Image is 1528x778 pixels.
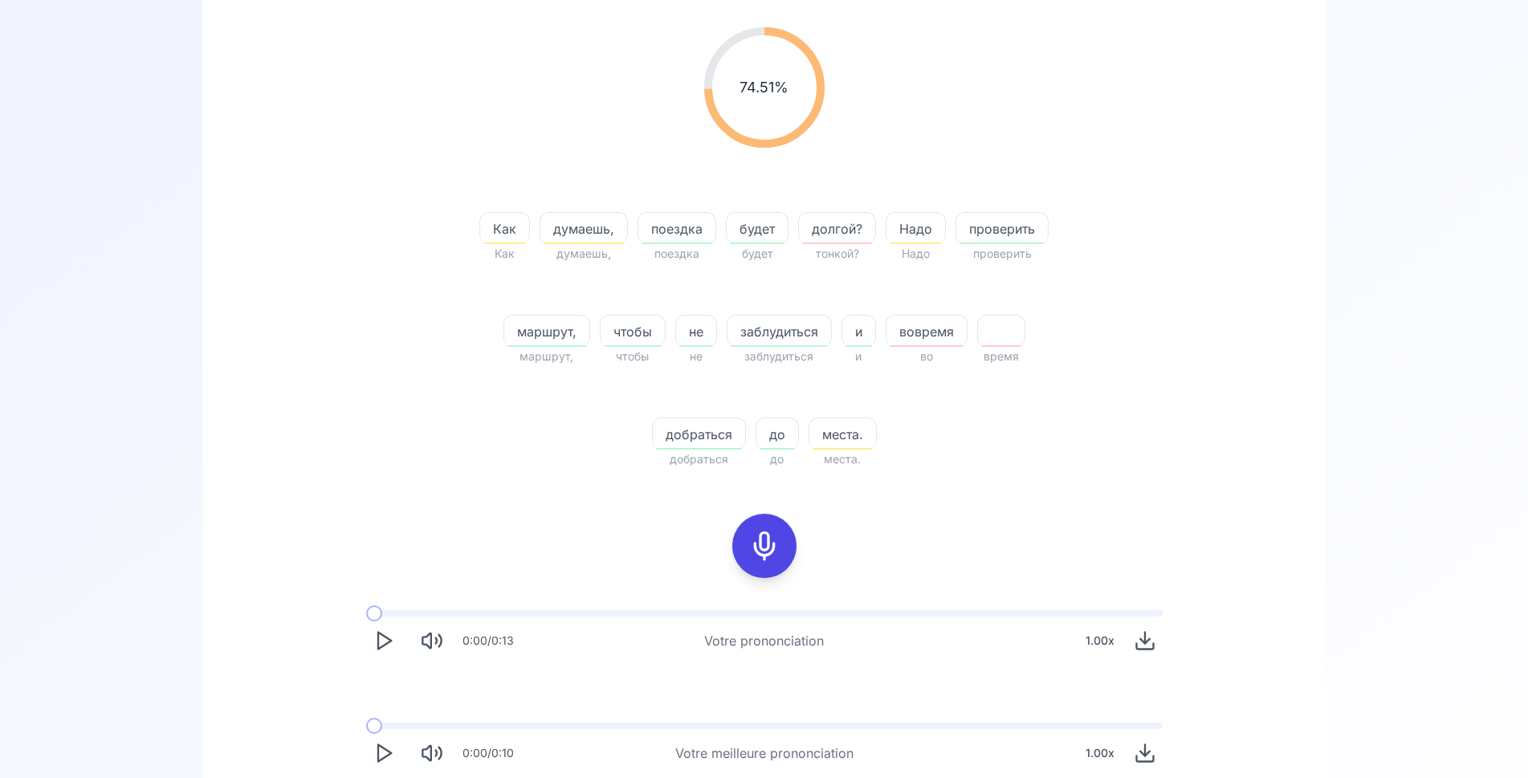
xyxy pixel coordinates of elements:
[727,322,831,341] span: заблудиться
[756,450,799,469] span: до
[809,425,876,444] span: места.
[540,212,628,244] button: думаешь,
[479,244,530,263] span: Как
[480,219,529,238] span: Как
[798,212,876,244] button: долгой?
[956,219,1048,238] span: проверить
[676,322,716,341] span: не
[809,418,877,450] button: места.
[366,623,401,658] button: Play
[809,450,877,469] span: места.
[652,450,746,469] span: добраться
[726,212,788,244] button: будет
[504,322,589,341] span: маршрут,
[675,347,717,366] span: не
[977,347,1025,366] span: время
[540,244,628,263] span: думаешь,
[675,315,717,347] button: не
[727,315,832,347] button: заблудиться
[727,347,832,366] span: заблудиться
[600,347,666,366] span: чтобы
[653,425,745,444] span: добраться
[798,244,876,263] span: тонкой?
[727,219,788,238] span: будет
[638,212,716,244] button: поездка
[601,322,665,341] span: чтобы
[842,322,875,341] span: и
[886,347,968,366] span: во
[638,244,716,263] span: поездка
[799,219,875,238] span: долгой?
[652,418,746,450] button: добраться
[1079,625,1121,657] div: 1.00 x
[540,219,627,238] span: думаешь,
[1127,735,1163,771] button: Download audio
[600,315,666,347] button: чтобы
[886,322,967,341] span: вовремя
[756,425,798,444] span: до
[414,735,450,771] button: Mute
[1079,737,1121,769] div: 1.00 x
[956,212,1049,244] button: проверить
[462,745,514,761] div: 0:00 / 0:10
[503,347,590,366] span: маршрут,
[886,212,946,244] button: Надо
[756,418,799,450] button: до
[366,735,401,771] button: Play
[503,315,590,347] button: маршрут,
[462,633,514,649] div: 0:00 / 0:13
[956,244,1049,263] span: проверить
[726,244,788,263] span: будет
[704,631,824,650] div: Votre prononciation
[479,212,530,244] button: Как
[886,219,945,238] span: Надо
[675,743,854,763] div: Votre meilleure prononciation
[841,347,876,366] span: и
[1127,623,1163,658] button: Download audio
[414,623,450,658] button: Mute
[886,315,968,347] button: вовремя
[740,76,788,99] span: 74.51 %
[886,244,946,263] span: Надо
[638,219,715,238] span: поездка
[841,315,876,347] button: и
